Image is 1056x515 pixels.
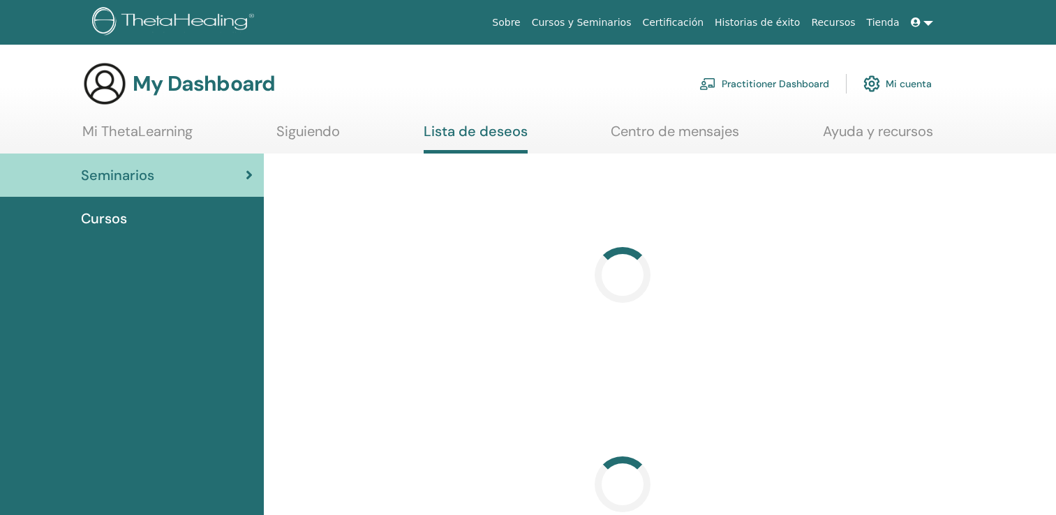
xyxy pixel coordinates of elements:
[863,68,932,99] a: Mi cuenta
[637,10,709,36] a: Certificación
[486,10,526,36] a: Sobre
[861,10,905,36] a: Tienda
[424,123,528,154] a: Lista de deseos
[805,10,861,36] a: Recursos
[81,165,154,186] span: Seminarios
[92,7,259,38] img: logo.png
[82,123,193,150] a: Mi ThetaLearning
[276,123,340,150] a: Siguiendo
[611,123,739,150] a: Centro de mensajes
[82,61,127,106] img: generic-user-icon.jpg
[81,208,127,229] span: Cursos
[709,10,805,36] a: Historias de éxito
[133,71,275,96] h3: My Dashboard
[699,77,716,90] img: chalkboard-teacher.svg
[526,10,637,36] a: Cursos y Seminarios
[863,72,880,96] img: cog.svg
[823,123,933,150] a: Ayuda y recursos
[699,68,829,99] a: Practitioner Dashboard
